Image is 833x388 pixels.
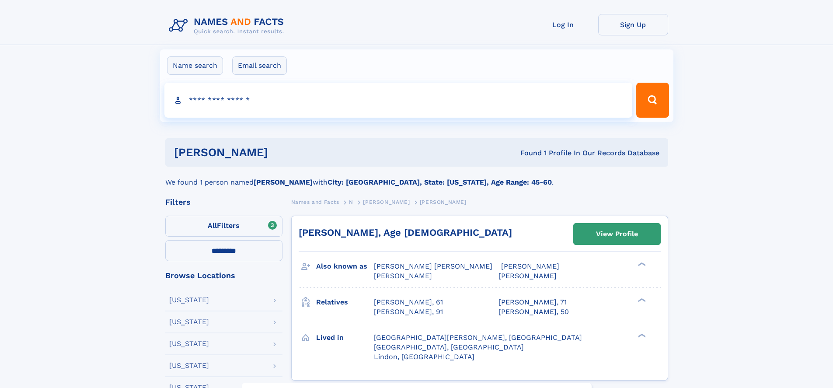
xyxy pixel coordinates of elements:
[328,178,552,186] b: City: [GEOGRAPHIC_DATA], State: [US_STATE], Age Range: 45-60
[169,362,209,369] div: [US_STATE]
[374,272,432,280] span: [PERSON_NAME]
[232,56,287,75] label: Email search
[498,272,557,280] span: [PERSON_NAME]
[174,147,394,158] h1: [PERSON_NAME]
[299,227,512,238] a: [PERSON_NAME], Age [DEMOGRAPHIC_DATA]
[169,340,209,347] div: [US_STATE]
[498,307,569,317] a: [PERSON_NAME], 50
[498,297,567,307] a: [PERSON_NAME], 71
[349,199,353,205] span: N
[165,198,282,206] div: Filters
[636,262,646,267] div: ❯
[169,297,209,304] div: [US_STATE]
[316,295,374,310] h3: Relatives
[420,199,467,205] span: [PERSON_NAME]
[254,178,313,186] b: [PERSON_NAME]
[374,333,582,342] span: [GEOGRAPHIC_DATA][PERSON_NAME], [GEOGRAPHIC_DATA]
[208,221,217,230] span: All
[363,196,410,207] a: [PERSON_NAME]
[374,262,492,270] span: [PERSON_NAME] [PERSON_NAME]
[374,307,443,317] a: [PERSON_NAME], 91
[169,318,209,325] div: [US_STATE]
[165,167,668,188] div: We found 1 person named with .
[636,297,646,303] div: ❯
[636,83,669,118] button: Search Button
[164,83,633,118] input: search input
[165,216,282,237] label: Filters
[528,14,598,35] a: Log In
[636,332,646,338] div: ❯
[574,224,660,245] a: View Profile
[349,196,353,207] a: N
[165,272,282,280] div: Browse Locations
[316,330,374,345] h3: Lived in
[291,196,339,207] a: Names and Facts
[374,297,443,307] a: [PERSON_NAME], 61
[165,14,291,38] img: Logo Names and Facts
[394,148,659,158] div: Found 1 Profile In Our Records Database
[374,353,474,361] span: Lindon, [GEOGRAPHIC_DATA]
[598,14,668,35] a: Sign Up
[363,199,410,205] span: [PERSON_NAME]
[167,56,223,75] label: Name search
[501,262,559,270] span: [PERSON_NAME]
[596,224,638,244] div: View Profile
[316,259,374,274] h3: Also known as
[374,343,524,351] span: [GEOGRAPHIC_DATA], [GEOGRAPHIC_DATA]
